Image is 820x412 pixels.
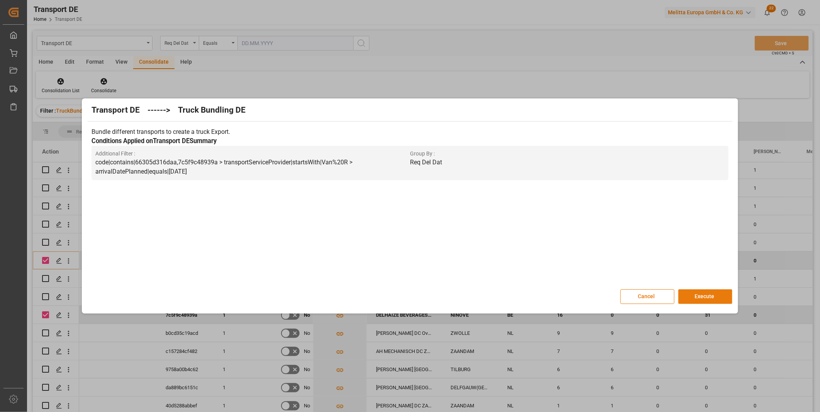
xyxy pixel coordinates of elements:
[95,158,410,176] p: code|contains|66305d316daa,7c5f9c48939a > transportServiceProvider|startsWith|Van%20R > arrivalDa...
[147,104,170,117] h2: ------>
[620,289,674,304] button: Cancel
[410,150,725,158] span: Group By :
[91,104,140,117] h2: Transport DE
[678,289,732,304] button: Execute
[91,127,728,137] p: Bundle different transports to create a truck Export.
[95,150,410,158] span: Additional Filter :
[410,158,725,167] p: Req Del Dat
[178,104,246,117] h2: Truck Bundling DE
[91,137,728,146] h3: Conditions Applied on Transport DE Summary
